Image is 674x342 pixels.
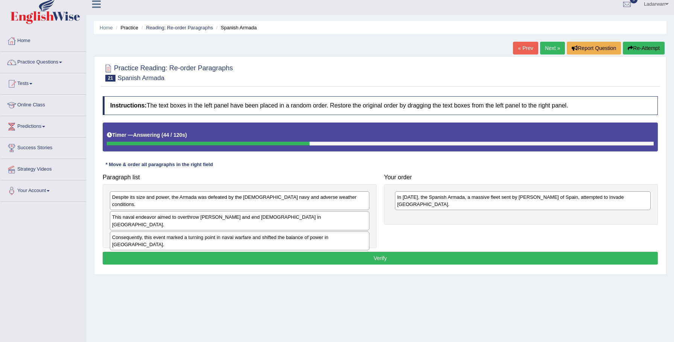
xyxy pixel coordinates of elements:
[110,191,369,210] div: Despite its size and power, the Armada was defeated by the [DEMOGRAPHIC_DATA] navy and adverse we...
[110,232,369,250] div: Consequently, this event marked a turning point in naval warfare and shifted the balance of power...
[103,96,658,115] h4: The text boxes in the left panel have been placed in a random order. Restore the original order b...
[0,138,86,156] a: Success Stories
[567,42,621,54] button: Report Question
[110,211,369,230] div: This naval endeavor aimed to overthrow [PERSON_NAME] and end [DEMOGRAPHIC_DATA] in [GEOGRAPHIC_DA...
[103,252,658,265] button: Verify
[513,42,538,54] a: « Prev
[100,25,113,30] a: Home
[0,52,86,71] a: Practice Questions
[0,95,86,113] a: Online Class
[161,132,163,138] b: (
[146,25,213,30] a: Reading: Re-order Paragraphs
[0,180,86,199] a: Your Account
[103,174,376,181] h4: Paragraph list
[163,132,185,138] b: 44 / 120s
[0,30,86,49] a: Home
[384,174,658,181] h4: Your order
[0,73,86,92] a: Tests
[117,74,164,82] small: Spanish Armada
[214,24,257,31] li: Spanish Armada
[107,132,187,138] h5: Timer —
[105,75,115,82] span: 21
[0,116,86,135] a: Predictions
[395,191,651,210] div: In [DATE], the Spanish Armada, a massive fleet sent by [PERSON_NAME] of Spain, attempted to invad...
[103,63,233,82] h2: Practice Reading: Re-order Paragraphs
[110,102,147,109] b: Instructions:
[185,132,187,138] b: )
[0,159,86,178] a: Strategy Videos
[114,24,138,31] li: Practice
[133,132,160,138] b: Answering
[540,42,565,54] a: Next »
[103,161,216,168] div: * Move & order all paragraphs in the right field
[623,42,665,54] button: Re-Attempt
